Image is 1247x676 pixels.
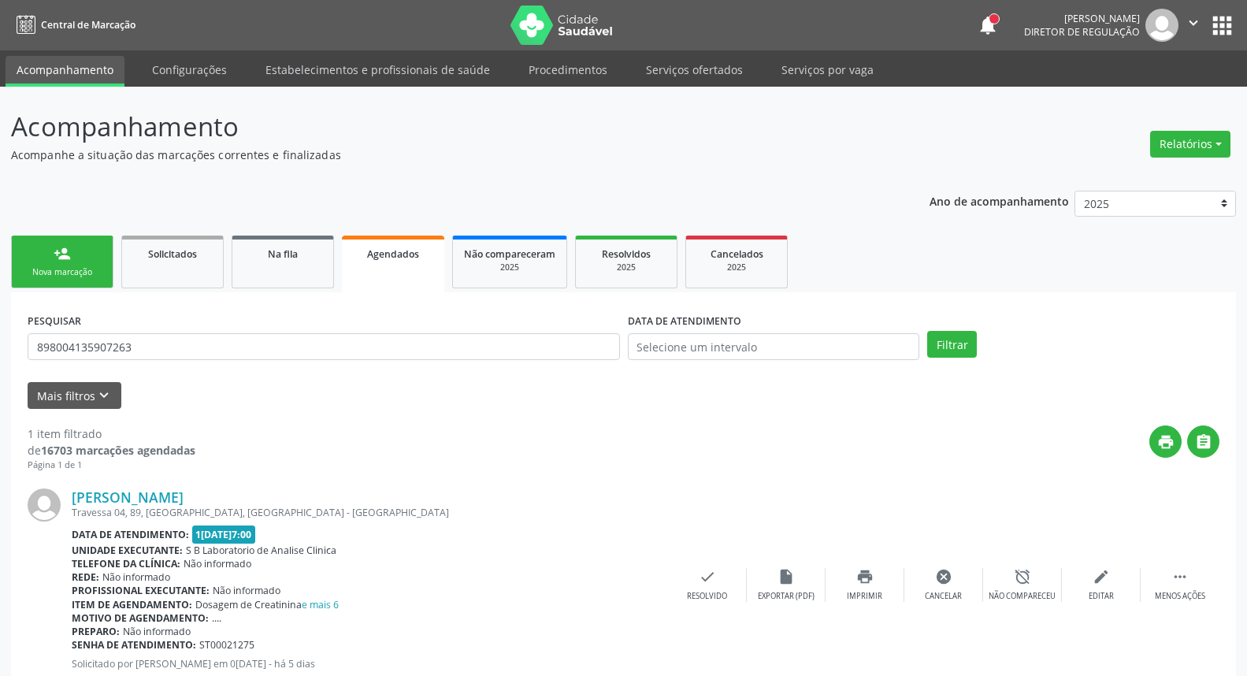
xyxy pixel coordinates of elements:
a: Central de Marcação [11,12,135,38]
div: person_add [54,245,71,262]
div: Imprimir [847,591,882,602]
button:  [1187,425,1219,458]
p: Acompanhamento [11,107,869,147]
i:  [1195,433,1212,451]
button: Filtrar [927,331,977,358]
a: Acompanhamento [6,56,124,87]
span: Não informado [213,584,280,597]
p: Acompanhe a situação das marcações correntes e finalizadas [11,147,869,163]
a: [PERSON_NAME] [72,488,184,506]
i: print [856,568,874,585]
button:  [1178,9,1208,42]
span: 1[DATE]7:00 [192,526,256,544]
strong: 16703 marcações agendadas [41,443,195,458]
i: edit [1093,568,1110,585]
div: Nova marcação [23,266,102,278]
i: cancel [935,568,952,585]
i:  [1171,568,1189,585]
a: e mais 6 [302,598,339,611]
b: Senha de atendimento: [72,638,196,652]
i: insert_drive_file [778,568,795,585]
div: Editar [1089,591,1114,602]
span: Agendados [367,247,419,261]
span: ST00021275 [199,638,254,652]
b: Unidade executante: [72,544,183,557]
input: Selecione um intervalo [628,333,920,360]
label: PESQUISAR [28,309,81,333]
div: Travessa 04, 89, [GEOGRAPHIC_DATA], [GEOGRAPHIC_DATA] - [GEOGRAPHIC_DATA] [72,506,668,519]
p: Ano de acompanhamento [930,191,1069,210]
button: Relatórios [1150,131,1230,158]
span: Na fila [268,247,298,261]
div: 2025 [697,262,776,273]
b: Motivo de agendamento: [72,611,209,625]
a: Estabelecimentos e profissionais de saúde [254,56,501,84]
span: Solicitados [148,247,197,261]
span: Resolvidos [602,247,651,261]
input: Nome, CNS [28,333,620,360]
p: Solicitado por [PERSON_NAME] em 0[DATE] - há 5 dias [72,657,668,670]
div: Página 1 de 1 [28,459,195,472]
b: Telefone da clínica: [72,557,180,570]
b: Rede: [72,570,99,584]
i: alarm_off [1014,568,1031,585]
button: print [1149,425,1182,458]
div: Menos ações [1155,591,1205,602]
a: Configurações [141,56,238,84]
span: Diretor de regulação [1024,25,1140,39]
span: Não informado [184,557,251,570]
span: S B Laboratorio de Analise Clinica [186,544,336,557]
div: 1 item filtrado [28,425,195,442]
span: Dosagem de Creatinina [195,598,339,611]
span: Cancelados [711,247,763,261]
div: 2025 [464,262,555,273]
img: img [1145,9,1178,42]
a: Serviços por vaga [770,56,885,84]
label: DATA DE ATENDIMENTO [628,309,741,333]
b: Preparo: [72,625,120,638]
div: Cancelar [925,591,962,602]
i: keyboard_arrow_down [95,387,113,404]
a: Procedimentos [518,56,618,84]
i: print [1157,433,1175,451]
div: 2025 [587,262,666,273]
b: Item de agendamento: [72,598,192,611]
button: Mais filtroskeyboard_arrow_down [28,382,121,410]
b: Profissional executante: [72,584,210,597]
i: check [699,568,716,585]
a: Serviços ofertados [635,56,754,84]
span: Não informado [102,570,170,584]
div: Exportar (PDF) [758,591,815,602]
span: Central de Marcação [41,18,135,32]
div: Não compareceu [989,591,1056,602]
i:  [1185,14,1202,32]
div: Resolvido [687,591,727,602]
b: Data de atendimento: [72,528,189,541]
div: [PERSON_NAME] [1024,12,1140,25]
button: apps [1208,12,1236,39]
div: de [28,442,195,459]
span: .... [212,611,221,625]
button: notifications [977,14,999,36]
span: Não compareceram [464,247,555,261]
img: img [28,488,61,522]
span: Não informado [123,625,191,638]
